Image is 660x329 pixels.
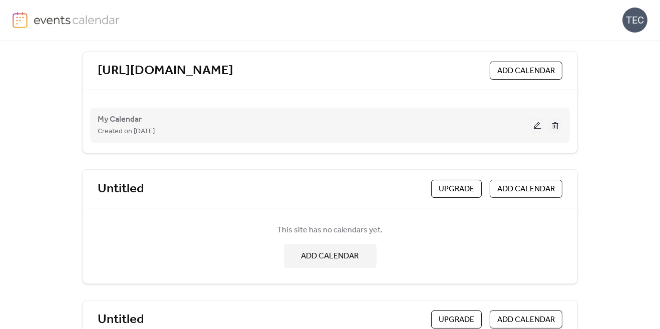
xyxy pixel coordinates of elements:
[490,180,562,198] button: ADD CALENDAR
[98,63,233,79] a: [URL][DOMAIN_NAME]
[490,62,562,80] button: ADD CALENDAR
[98,114,142,126] span: My Calendar
[98,117,142,122] a: My Calendar
[301,250,359,262] span: ADD CALENDAR
[13,12,28,28] img: logo
[431,180,482,198] button: Upgrade
[98,311,144,328] a: Untitled
[439,314,474,326] span: Upgrade
[98,181,144,197] a: Untitled
[284,244,377,268] button: ADD CALENDAR
[497,314,555,326] span: ADD CALENDAR
[439,183,474,195] span: Upgrade
[622,8,647,33] div: TEC
[277,224,383,236] span: This site has no calendars yet.
[431,310,482,328] button: Upgrade
[98,126,155,138] span: Created on [DATE]
[34,12,120,27] img: logo-type
[490,310,562,328] button: ADD CALENDAR
[497,183,555,195] span: ADD CALENDAR
[497,65,555,77] span: ADD CALENDAR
